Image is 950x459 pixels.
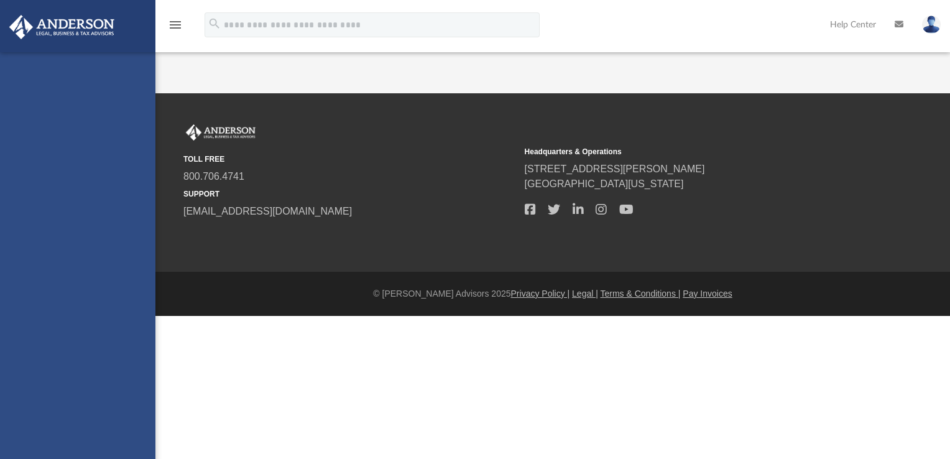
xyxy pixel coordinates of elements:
[155,287,950,300] div: © [PERSON_NAME] Advisors 2025
[183,124,258,141] img: Anderson Advisors Platinum Portal
[183,206,352,216] a: [EMAIL_ADDRESS][DOMAIN_NAME]
[183,154,516,165] small: TOLL FREE
[168,17,183,32] i: menu
[525,164,705,174] a: [STREET_ADDRESS][PERSON_NAME]
[601,289,681,299] a: Terms & Conditions |
[183,188,516,200] small: SUPPORT
[511,289,570,299] a: Privacy Policy |
[572,289,598,299] a: Legal |
[922,16,941,34] img: User Pic
[683,289,732,299] a: Pay Invoices
[168,24,183,32] a: menu
[6,15,118,39] img: Anderson Advisors Platinum Portal
[525,178,684,189] a: [GEOGRAPHIC_DATA][US_STATE]
[208,17,221,30] i: search
[525,146,857,157] small: Headquarters & Operations
[183,171,244,182] a: 800.706.4741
